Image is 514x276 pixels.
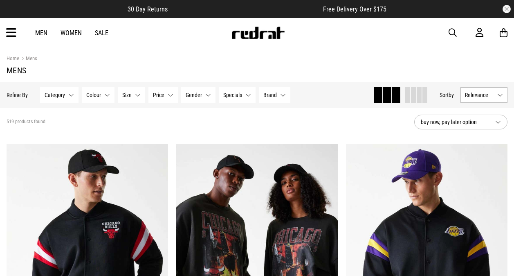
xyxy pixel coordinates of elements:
[421,117,489,127] span: buy now, pay later option
[231,27,285,39] img: Redrat logo
[460,87,507,103] button: Relevance
[40,87,79,103] button: Category
[19,55,37,63] a: Mens
[128,5,168,13] span: 30 Day Returns
[7,92,28,98] p: Refine By
[122,92,132,98] span: Size
[95,29,108,37] a: Sale
[219,87,256,103] button: Specials
[449,92,454,98] span: by
[45,92,65,98] span: Category
[465,92,494,98] span: Relevance
[118,87,145,103] button: Size
[259,87,290,103] button: Brand
[82,87,114,103] button: Colour
[153,92,164,98] span: Price
[323,5,386,13] span: Free Delivery Over $175
[61,29,82,37] a: Women
[86,92,101,98] span: Colour
[223,92,242,98] span: Specials
[181,87,215,103] button: Gender
[414,115,507,129] button: buy now, pay later option
[35,29,47,37] a: Men
[7,55,19,61] a: Home
[184,5,307,13] iframe: Customer reviews powered by Trustpilot
[148,87,178,103] button: Price
[440,90,454,100] button: Sortby
[7,119,45,125] span: 519 products found
[186,92,202,98] span: Gender
[7,66,507,75] h1: Mens
[263,92,277,98] span: Brand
